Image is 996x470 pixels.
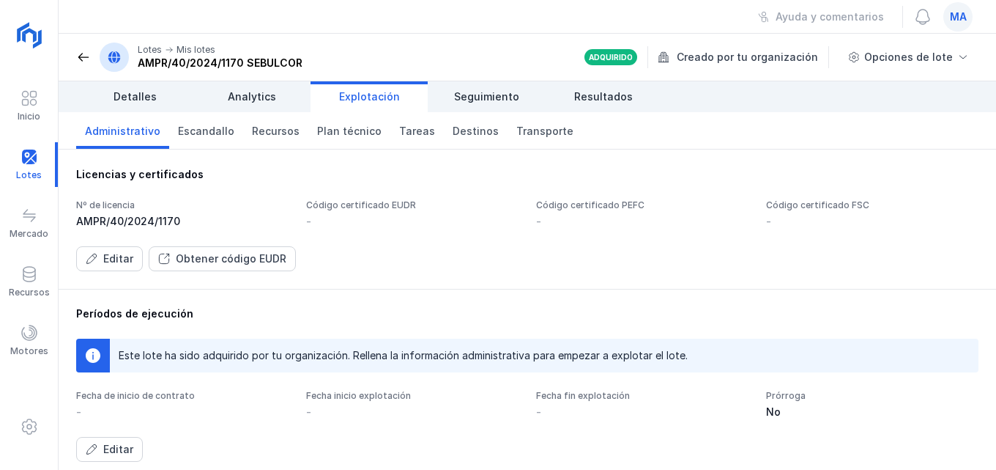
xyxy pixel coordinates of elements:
[228,89,276,104] span: Analytics
[114,89,157,104] span: Detalles
[428,81,545,112] a: Seguimiento
[85,124,160,139] span: Administrativo
[103,442,133,457] div: Editar
[178,124,234,139] span: Escandallo
[776,10,884,24] div: Ayuda y comentarios
[536,214,541,229] div: -
[76,246,143,271] button: Editar
[76,405,81,419] div: -
[18,111,40,122] div: Inicio
[748,4,893,29] button: Ayuda y comentarios
[76,437,143,462] button: Editar
[536,199,748,211] div: Código certificado PEFC
[574,89,633,104] span: Resultados
[11,17,48,54] img: logoRight.svg
[317,124,382,139] span: Plan técnico
[176,44,215,56] div: Mis lotes
[864,50,953,65] div: Opciones de lote
[76,214,289,229] div: AMPR/40/2024/1170
[76,81,193,112] a: Detalles
[243,112,308,149] a: Recursos
[950,10,967,24] span: ma
[516,124,573,139] span: Transporte
[76,390,289,402] div: Fecha de inicio de contrato
[766,214,771,229] div: -
[453,124,499,139] span: Destinos
[766,405,978,419] div: No
[10,228,48,240] div: Mercado
[10,345,48,357] div: Motores
[545,81,662,112] a: Resultados
[193,81,311,112] a: Analytics
[103,251,133,266] div: Editar
[76,167,978,182] div: Licencias y certificados
[339,89,400,104] span: Explotación
[444,112,508,149] a: Destinos
[589,52,633,62] div: Adquirido
[306,390,519,402] div: Fecha inicio explotación
[508,112,582,149] a: Transporte
[536,405,541,419] div: -
[536,390,748,402] div: Fecha fin explotación
[454,89,519,104] span: Seguimiento
[311,81,428,112] a: Explotación
[76,199,289,211] div: Nº de licencia
[138,56,302,70] div: AMPR/40/2024/1170 SEBULCOR
[306,214,311,229] div: -
[306,199,519,211] div: Código certificado EUDR
[766,390,978,402] div: Prórroga
[766,199,978,211] div: Código certificado FSC
[658,46,831,68] div: Creado por tu organización
[390,112,444,149] a: Tareas
[306,405,311,419] div: -
[169,112,243,149] a: Escandallo
[399,124,435,139] span: Tareas
[9,287,50,298] div: Recursos
[149,246,296,271] button: Obtener código EUDR
[176,251,286,266] div: Obtener código EUDR
[76,306,978,321] div: Períodos de ejecución
[138,44,162,56] div: Lotes
[252,124,300,139] span: Recursos
[119,348,688,363] div: Este lote ha sido adquirido por tu organización. Rellena la información administrativa para empez...
[76,112,169,149] a: Administrativo
[308,112,390,149] a: Plan técnico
